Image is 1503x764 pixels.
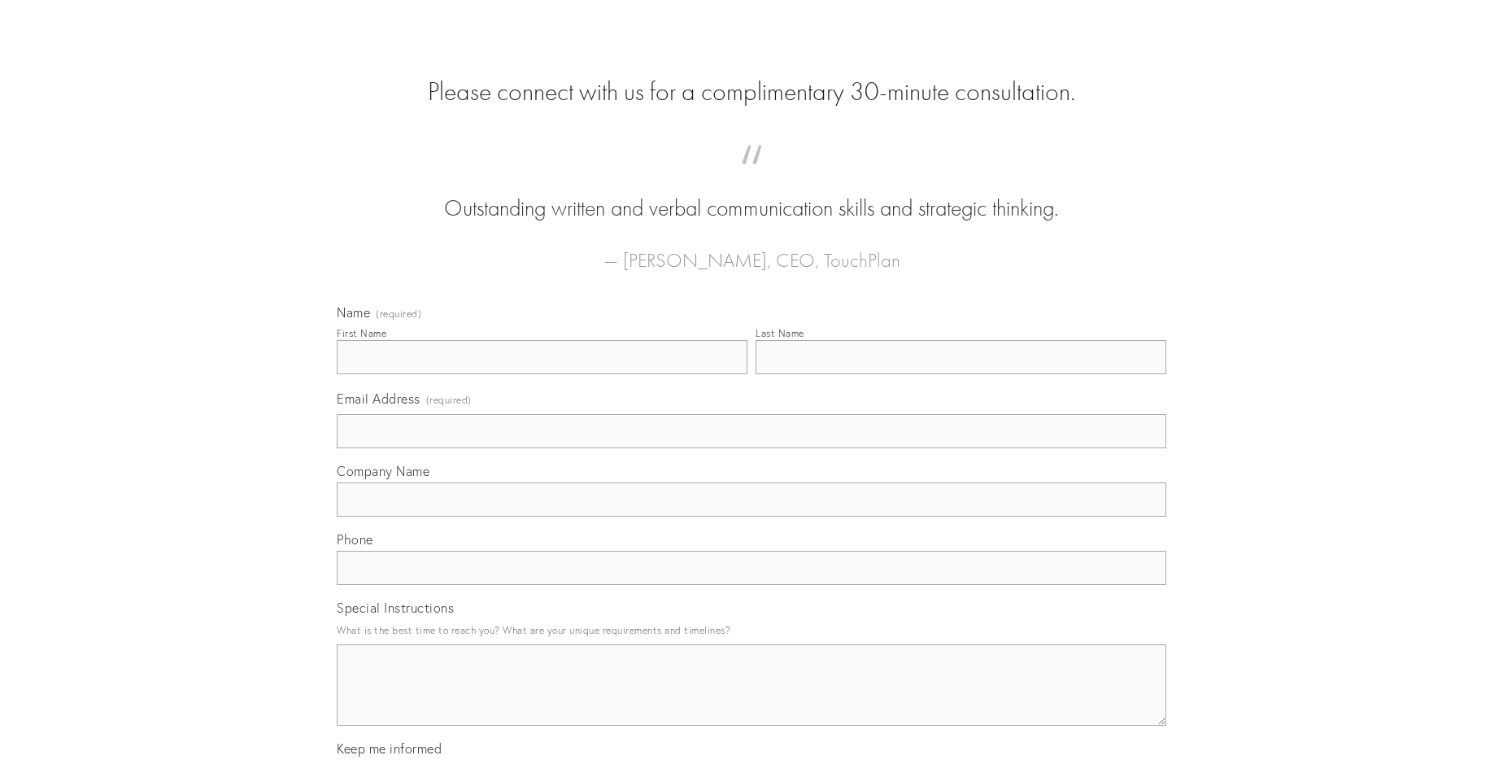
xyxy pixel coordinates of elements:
span: (required) [376,309,421,319]
div: First Name [337,327,386,339]
figcaption: — [PERSON_NAME], CEO, TouchPlan [363,225,1140,277]
p: What is the best time to reach you? What are your unique requirements and timelines? [337,619,1166,641]
div: Last Name [756,327,804,339]
blockquote: Outstanding written and verbal communication skills and strategic thinking. [363,161,1140,225]
span: Email Address [337,391,420,407]
span: Special Instructions [337,600,454,616]
h2: Please connect with us for a complimentary 30-minute consultation. [337,76,1166,107]
span: Keep me informed [337,740,442,757]
span: “ [363,161,1140,193]
span: Company Name [337,463,429,479]
span: Name [337,304,370,321]
span: (required) [426,389,472,411]
span: Phone [337,531,373,548]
